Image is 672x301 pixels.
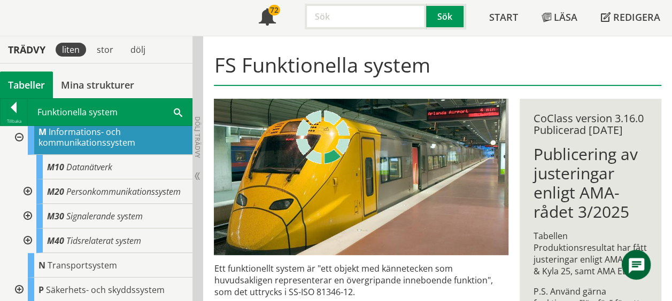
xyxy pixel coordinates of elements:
span: Tidsrelaterat system [66,235,141,247]
span: Personkommunikationssystem [66,186,181,197]
span: M40 [47,235,64,247]
span: M20 [47,186,64,197]
button: Sök [426,4,466,29]
span: Redigera [613,11,660,23]
p: Tabellen Produktionsresultat har fått justeringar enligt AMA VVS & Kyla 25, samt AMA EL 25. [534,230,647,277]
span: Start [489,11,518,23]
div: liten [56,43,86,57]
a: Mina strukturer [53,72,142,98]
span: Notifikationer [259,10,276,27]
div: Trädvy [2,44,51,56]
h1: FS Funktionella system [214,53,661,86]
span: Informations- och kommunikationssystem [38,126,135,148]
div: Funktionella system [28,99,192,125]
span: Sök i tabellen [174,106,182,117]
span: N [38,259,45,271]
img: arlanda-express-2.jpg [214,99,508,255]
div: 72 [268,5,280,15]
span: Läsa [554,11,577,23]
span: M30 [47,210,64,222]
span: M10 [47,161,64,173]
span: Datanätverk [66,161,112,173]
span: Dölj trädvy [193,116,202,158]
h1: Publicering av justeringar enligt AMA-rådet 3/2025 [534,145,647,221]
div: CoClass version 3.16.0 Publicerad [DATE] [534,113,647,136]
input: Sök [305,4,426,29]
span: P [38,284,44,296]
img: Laddar [296,110,350,164]
span: Transportsystem [48,259,117,271]
div: dölj [124,43,152,57]
div: stor [90,43,120,57]
span: Signalerande system [66,210,143,222]
span: M [38,126,47,138]
div: Tillbaka [1,117,27,125]
span: Säkerhets- och skyddssystem [46,284,165,296]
